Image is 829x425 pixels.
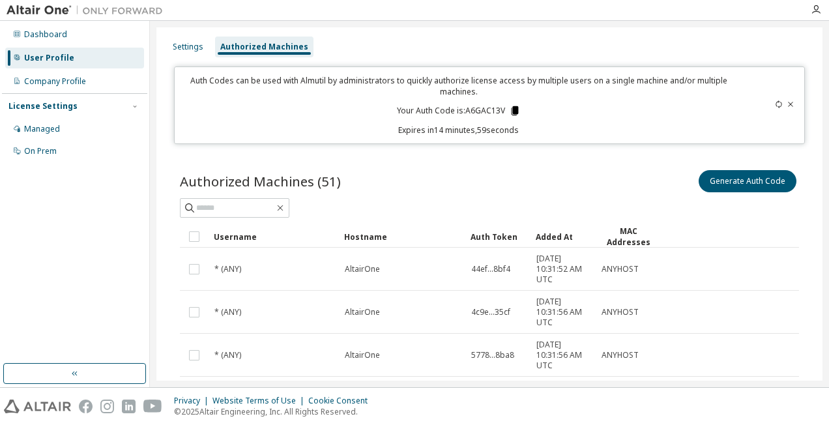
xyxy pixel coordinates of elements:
span: [DATE] 10:31:52 AM UTC [536,254,590,285]
div: Privacy [174,396,212,406]
div: Managed [24,124,60,134]
span: [DATE] 10:31:56 AM UTC [536,340,590,371]
div: Username [214,226,334,247]
img: youtube.svg [143,400,162,413]
span: AltairOne [345,264,380,274]
button: Generate Auth Code [699,170,796,192]
span: * (ANY) [214,350,241,360]
span: ANYHOST [602,350,639,360]
span: 4c9e...35cf [471,307,510,317]
p: Your Auth Code is: A6GAC13V [397,105,521,117]
span: Authorized Machines (51) [180,172,341,190]
span: ANYHOST [602,307,639,317]
div: User Profile [24,53,74,63]
p: Expires in 14 minutes, 59 seconds [182,125,735,136]
div: Website Terms of Use [212,396,308,406]
p: © 2025 Altair Engineering, Inc. All Rights Reserved. [174,406,375,417]
img: linkedin.svg [122,400,136,413]
img: Altair One [7,4,169,17]
span: ANYHOST [602,264,639,274]
div: Settings [173,42,203,52]
div: On Prem [24,146,57,156]
div: Dashboard [24,29,67,40]
div: Authorized Machines [220,42,308,52]
div: MAC Addresses [601,226,656,248]
span: 5778...8ba8 [471,350,514,360]
div: License Settings [8,101,78,111]
span: * (ANY) [214,264,241,274]
div: Hostname [344,226,460,247]
p: Auth Codes can be used with Almutil by administrators to quickly authorize license access by mult... [182,75,735,97]
span: [DATE] 10:31:56 AM UTC [536,297,590,328]
span: AltairOne [345,350,380,360]
img: instagram.svg [100,400,114,413]
div: Auth Token [471,226,525,247]
img: altair_logo.svg [4,400,71,413]
div: Company Profile [24,76,86,87]
span: AltairOne [345,307,380,317]
span: * (ANY) [214,307,241,317]
img: facebook.svg [79,400,93,413]
span: 44ef...8bf4 [471,264,510,274]
div: Cookie Consent [308,396,375,406]
div: Added At [536,226,590,247]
